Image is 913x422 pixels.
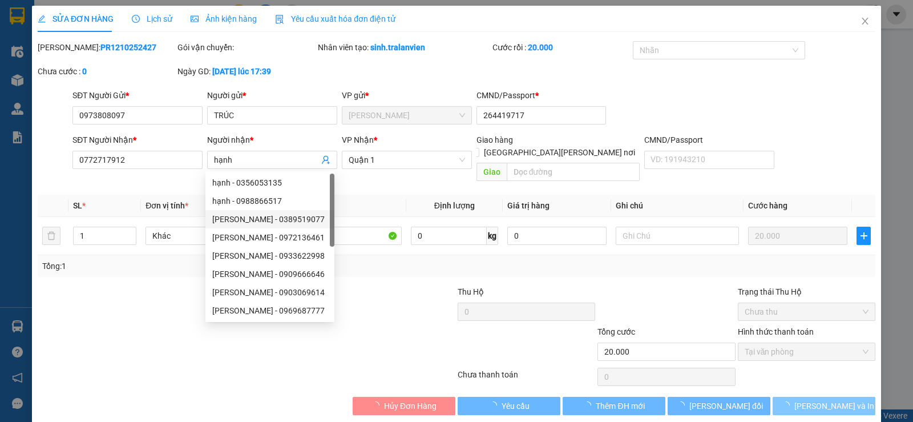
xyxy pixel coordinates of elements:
[476,163,507,181] span: Giao
[507,201,550,210] span: Giá trị hàng
[849,6,881,38] button: Close
[353,397,455,415] button: Hủy Đơn Hàng
[479,146,640,159] span: [GEOGRAPHIC_DATA][PERSON_NAME] nơi
[677,401,689,409] span: loading
[124,14,151,42] img: logo.jpg
[70,17,113,130] b: Trà Lan Viên - Gửi khách hàng
[177,65,315,78] div: Ngày GD:
[152,227,262,244] span: Khác
[72,134,203,146] div: SĐT Người Nhận
[212,176,328,189] div: hạnh - 0356053135
[42,260,353,272] div: Tổng: 1
[458,397,560,415] button: Yêu cầu
[349,107,465,124] span: Phan Rang
[38,65,175,78] div: Chưa cước :
[487,227,498,245] span: kg
[597,327,635,336] span: Tổng cước
[563,397,665,415] button: Thêm ĐH mới
[132,15,140,23] span: clock-circle
[321,155,330,164] span: user-add
[668,397,770,415] button: [PERSON_NAME] đổi
[205,210,334,228] div: HẠNH - 0389519077
[212,213,328,226] div: [PERSON_NAME] - 0389519077
[38,15,46,23] span: edit
[212,67,271,76] b: [DATE] lúc 17:39
[644,134,774,146] div: CMND/Passport
[794,400,874,412] span: [PERSON_NAME] và In
[616,227,739,245] input: Ghi Chú
[191,14,257,23] span: Ảnh kiện hàng
[349,151,465,168] span: Quận 1
[857,227,871,245] button: plus
[502,400,530,412] span: Yêu cầu
[857,231,870,240] span: plus
[611,195,744,217] th: Ghi chú
[748,227,847,245] input: 0
[507,163,640,181] input: Dọc đường
[782,401,794,409] span: loading
[738,327,814,336] label: Hình thức thanh toán
[738,286,875,298] div: Trạng thái Thu Hộ
[745,343,868,360] span: Tại văn phòng
[100,43,156,52] b: PR1210252427
[14,74,42,127] b: Trà Lan Viên
[748,201,787,210] span: Cước hàng
[583,401,596,409] span: loading
[458,287,484,296] span: Thu Hộ
[384,400,437,412] span: Hủy Đơn Hàng
[177,41,315,54] div: Gói vận chuyển:
[275,14,395,23] span: Yêu cầu xuất hóa đơn điện tử
[212,286,328,299] div: [PERSON_NAME] - 0903069614
[212,231,328,244] div: [PERSON_NAME] - 0972136461
[370,43,425,52] b: sinh.tralanvien
[205,228,334,247] div: HẠNH - 0972136461
[278,227,402,245] input: VD: Bàn, Ghế
[132,14,172,23] span: Lịch sử
[371,401,384,409] span: loading
[318,41,491,54] div: Nhân viên tạo:
[434,201,475,210] span: Định lượng
[212,304,328,317] div: [PERSON_NAME] - 0969687777
[528,43,553,52] b: 20.000
[205,192,334,210] div: hạnh - 0988866517
[42,227,60,245] button: delete
[96,43,157,53] b: [DOMAIN_NAME]
[38,41,175,54] div: [PERSON_NAME]:
[72,89,203,102] div: SĐT Người Gửi
[689,400,763,412] span: [PERSON_NAME] đổi
[275,15,284,24] img: icon
[82,67,87,76] b: 0
[861,17,870,26] span: close
[205,247,334,265] div: hạnh - 0933622998
[205,265,334,283] div: hạnh - 0909666646
[489,401,502,409] span: loading
[212,268,328,280] div: [PERSON_NAME] - 0909666646
[207,89,337,102] div: Người gửi
[342,89,472,102] div: VP gửi
[207,134,337,146] div: Người nhận
[596,400,644,412] span: Thêm ĐH mới
[457,368,596,388] div: Chưa thanh toán
[342,135,374,144] span: VP Nhận
[212,195,328,207] div: hạnh - 0988866517
[205,174,334,192] div: hạnh - 0356053135
[212,250,328,262] div: [PERSON_NAME] - 0933622998
[38,14,114,23] span: SỬA ĐƠN HÀNG
[205,302,334,320] div: HẠNH - 0969687777
[96,54,157,69] li: (c) 2017
[476,135,513,144] span: Giao hàng
[205,283,334,302] div: hạnh - 0903069614
[492,41,630,54] div: Cước rồi :
[73,201,82,210] span: SL
[191,15,199,23] span: picture
[745,303,868,320] span: Chưa thu
[773,397,875,415] button: [PERSON_NAME] và In
[146,201,188,210] span: Đơn vị tính
[476,89,607,102] div: CMND/Passport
